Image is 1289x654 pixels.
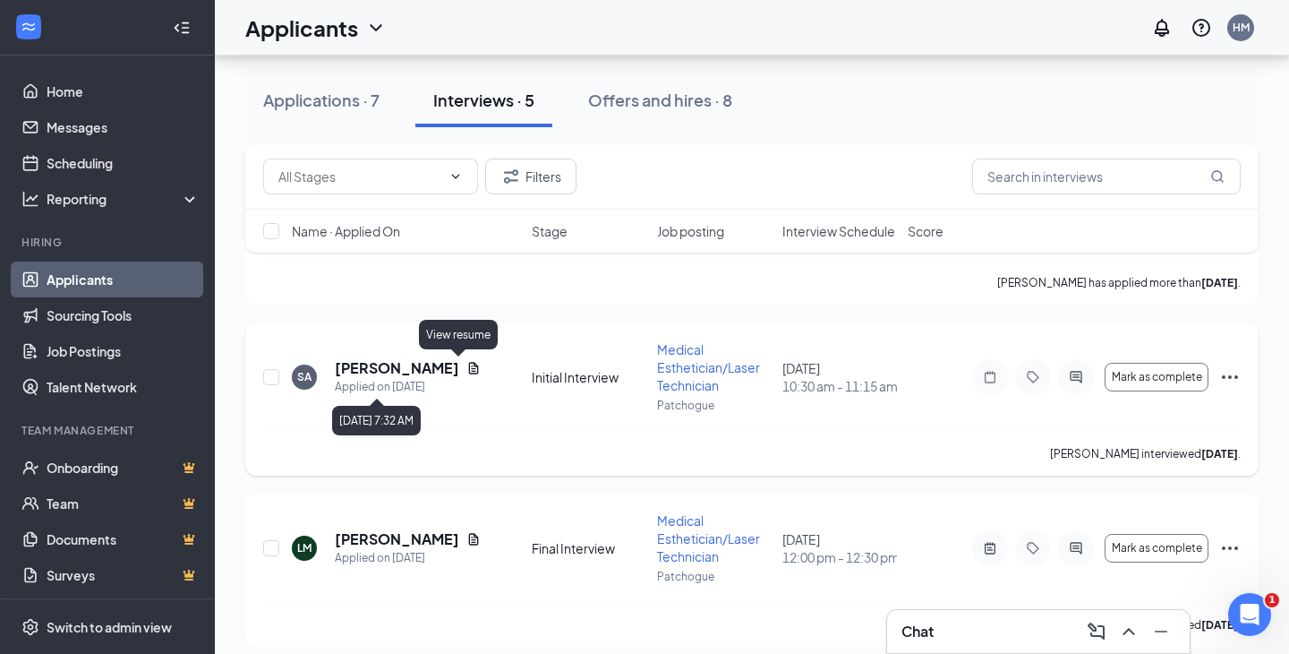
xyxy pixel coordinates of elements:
button: ChevronUp [1114,617,1143,646]
svg: ActiveChat [1065,370,1087,384]
p: Patchogue [657,398,772,413]
button: ComposeMessage [1082,617,1111,646]
iframe: Intercom live chat [1228,593,1271,636]
h1: Applicants [245,13,358,43]
svg: ComposeMessage [1086,621,1107,642]
span: Job posting [657,222,724,240]
svg: ChevronUp [1118,621,1140,642]
svg: Ellipses [1219,538,1241,559]
input: Search in interviews [972,159,1241,194]
svg: Document [466,532,481,546]
div: Initial Interview [532,368,646,386]
span: 1 [1265,593,1279,607]
svg: ActiveNote [979,541,1001,555]
svg: Settings [21,618,39,636]
input: All Stages [278,167,441,186]
svg: WorkstreamLogo [20,18,38,36]
div: Applied on [DATE] [335,378,481,396]
span: Stage [532,222,568,240]
button: Mark as complete [1105,534,1208,563]
b: [DATE] [1201,276,1238,289]
div: HM [1233,20,1250,35]
span: Mark as complete [1112,371,1202,383]
div: Offers and hires · 8 [588,89,732,111]
p: [PERSON_NAME] interviewed . [1050,446,1241,461]
svg: Ellipses [1219,366,1241,388]
b: [DATE] [1201,618,1238,632]
h5: [PERSON_NAME] [335,358,459,378]
div: [DATE] [782,359,897,395]
div: SA [297,369,312,384]
p: Patchogue [657,569,772,584]
div: Team Management [21,423,196,438]
div: [DATE] 7:32 AM [332,406,421,435]
p: [PERSON_NAME] has applied more than . [997,275,1241,290]
svg: QuestionInfo [1191,17,1212,39]
svg: Collapse [173,19,191,37]
button: Mark as complete [1105,363,1208,392]
svg: Document [466,361,481,375]
span: Medical Esthetician/Laser Technician [657,512,760,564]
div: View resume [419,320,498,349]
div: Reporting [47,190,201,208]
span: 12:00 pm - 12:30 pm [782,548,897,566]
div: Switch to admin view [47,618,172,636]
svg: Filter [500,166,522,187]
h3: Chat [901,622,934,641]
svg: ChevronDown [365,17,387,39]
div: Interviews · 5 [433,89,534,111]
div: Applications · 7 [263,89,380,111]
span: 10:30 am - 11:15 am [782,377,897,395]
button: Minimize [1147,617,1175,646]
a: Messages [47,109,200,145]
svg: Analysis [21,190,39,208]
svg: ChevronDown [448,169,463,184]
span: Mark as complete [1112,542,1202,555]
span: Interview Schedule [782,222,895,240]
a: Applicants [47,262,200,297]
a: Sourcing Tools [47,297,200,333]
div: [DATE] [782,530,897,566]
svg: MagnifyingGlass [1210,169,1225,184]
div: Final Interview [532,539,646,557]
a: OnboardingCrown [47,450,200,486]
a: DocumentsCrown [47,521,200,557]
a: TeamCrown [47,486,200,521]
svg: Notifications [1151,17,1173,39]
a: Home [47,73,200,109]
button: Filter Filters [485,159,576,194]
a: Talent Network [47,369,200,405]
span: Score [908,222,943,240]
a: SurveysCrown [47,557,200,593]
span: Name · Applied On [292,222,400,240]
svg: Tag [1022,541,1044,555]
svg: ActiveChat [1065,541,1087,555]
a: Job Postings [47,333,200,369]
div: Hiring [21,235,196,250]
svg: Tag [1022,370,1044,384]
span: Medical Esthetician/Laser Technician [657,341,760,393]
svg: Note [979,370,1001,384]
h5: [PERSON_NAME] [335,529,459,549]
svg: Minimize [1150,621,1172,642]
b: [DATE] [1201,447,1238,460]
a: Scheduling [47,145,200,181]
div: Applied on [DATE] [335,549,481,567]
div: LM [297,540,312,555]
